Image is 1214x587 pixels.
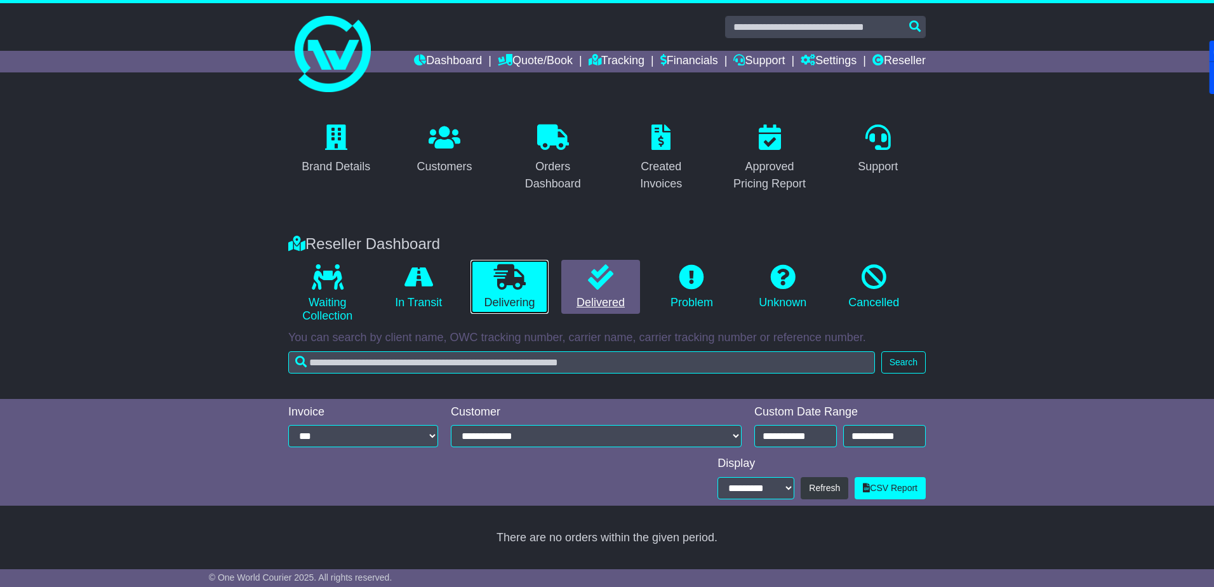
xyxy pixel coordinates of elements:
a: Tracking [589,51,644,72]
a: CSV Report [855,477,926,499]
a: Settings [801,51,857,72]
div: Customer [451,405,742,419]
a: Created Invoices [613,120,709,197]
span: © One World Courier 2025. All rights reserved. [209,572,392,583]
a: Support [850,120,906,180]
div: Reseller Dashboard [282,235,932,253]
div: Custom Date Range [754,405,926,419]
a: Orders Dashboard [505,120,601,197]
a: Waiting Collection [288,260,366,328]
a: Brand Details [293,120,378,180]
div: Approved Pricing Report [730,158,810,192]
div: Support [858,158,898,175]
a: In Transit [379,260,457,314]
a: Reseller [872,51,926,72]
button: Search [881,351,926,374]
div: Invoice [288,405,438,419]
a: Dashboard [414,51,482,72]
a: Financials [660,51,718,72]
a: Problem [653,260,731,314]
div: There are no orders within the given period. [288,531,926,545]
a: Delivering [470,260,549,314]
button: Refresh [801,477,848,499]
p: You can search by client name, OWC tracking number, carrier name, carrier tracking number or refe... [288,331,926,345]
div: Created Invoices [622,158,701,192]
a: Delivered [561,260,639,314]
div: Display [717,457,926,471]
a: Support [733,51,785,72]
a: Cancelled [835,260,913,314]
a: Unknown [744,260,822,314]
a: Approved Pricing Report [722,120,818,197]
div: Brand Details [302,158,370,175]
div: Customers [417,158,472,175]
a: Quote/Book [498,51,573,72]
div: Orders Dashboard [513,158,592,192]
a: Customers [408,120,480,180]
